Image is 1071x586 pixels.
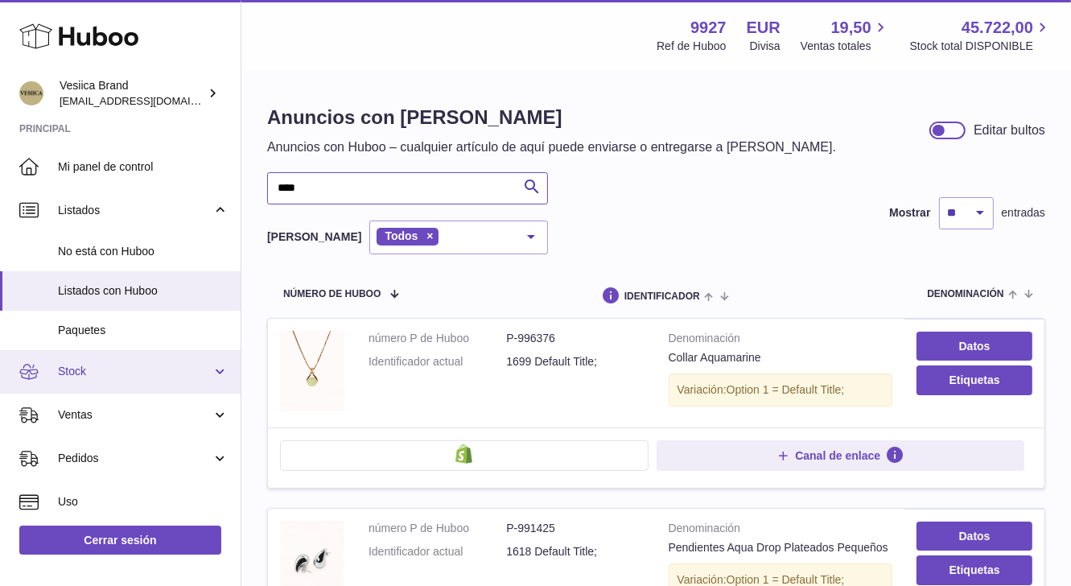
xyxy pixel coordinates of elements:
span: [EMAIL_ADDRESS][DOMAIN_NAME] [60,94,237,107]
div: Pendientes Aqua Drop Plateados Pequeños [669,540,893,555]
span: 19,50 [831,17,871,39]
span: Ventas totales [801,39,890,54]
span: Option 1 = Default Title; [727,573,845,586]
span: Mi panel de control [58,159,229,175]
button: Canal de enlace [657,440,1025,471]
label: [PERSON_NAME] [267,229,361,245]
span: número de Huboo [283,289,381,299]
span: Ventas [58,407,212,423]
strong: 9927 [690,17,727,39]
span: 45.722,00 [962,17,1033,39]
div: Variación: [669,373,893,406]
span: denominación [927,289,1003,299]
a: Datos [917,332,1032,361]
img: logistic@vesiica.com [19,81,43,105]
a: 45.722,00 Stock total DISPONIBLE [910,17,1052,54]
dd: P-991425 [506,521,644,536]
dt: Identificador actual [369,544,506,559]
span: Uso [58,494,229,510]
span: identificador [624,291,700,302]
span: Canal de enlace [795,448,880,463]
span: Paquetes [58,323,229,338]
button: Etiquetas [917,365,1032,394]
span: No está con Huboo [58,244,229,259]
img: Collar Aquamarine [280,331,344,411]
div: Vesiica Brand [60,78,204,109]
div: Editar bultos [974,122,1045,139]
span: Stock total DISPONIBLE [910,39,1052,54]
strong: EUR [747,17,781,39]
strong: Denominación [669,331,893,350]
span: Pedidos [58,451,212,466]
button: Etiquetas [917,555,1032,584]
img: shopify-small.png [455,444,472,464]
dd: 1699 Default Title; [506,354,644,369]
dt: Identificador actual [369,354,506,369]
dd: 1618 Default Title; [506,544,644,559]
div: Collar Aquamarine [669,350,893,365]
div: Ref de Huboo [657,39,726,54]
label: Mostrar [889,205,930,221]
dt: número P de Huboo [369,331,506,346]
span: entradas [1002,205,1045,221]
h1: Anuncios con [PERSON_NAME] [267,105,836,130]
p: Anuncios con Huboo – cualquier artículo de aquí puede enviarse o entregarse a [PERSON_NAME]. [267,138,836,156]
span: Option 1 = Default Title; [727,383,845,396]
dt: número P de Huboo [369,521,506,536]
a: Cerrar sesión [19,526,221,555]
span: Listados con Huboo [58,283,229,299]
span: Stock [58,364,212,379]
dd: P-996376 [506,331,644,346]
a: 19,50 Ventas totales [801,17,890,54]
span: Todos [385,229,418,242]
a: Datos [917,522,1032,551]
strong: Denominación [669,521,893,540]
span: Listados [58,203,212,218]
div: Divisa [750,39,781,54]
